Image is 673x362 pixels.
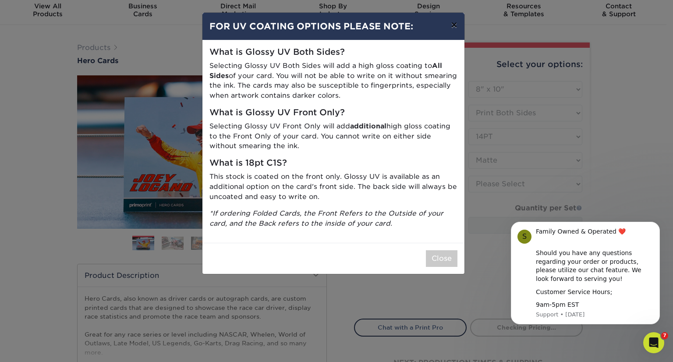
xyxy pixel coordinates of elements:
[209,61,457,101] p: Selecting Glossy UV Both Sides will add a high gloss coating to of your card. You will not be abl...
[209,158,457,168] h5: What is 18pt C1S?
[498,214,673,330] iframe: Intercom notifications message
[209,20,457,33] h4: FOR UV COATING OPTIONS PLEASE NOTE:
[643,332,664,353] iframe: Intercom live chat
[209,61,442,80] strong: All Sides
[444,13,464,37] button: ×
[209,121,457,151] p: Selecting Glossy UV Front Only will add high gloss coating to the Front Only of your card. You ca...
[350,122,386,130] strong: additional
[209,209,443,227] i: *If ordering Folded Cards, the Front Refers to the Outside of your card, and the Back refers to t...
[209,47,457,57] h5: What is Glossy UV Both Sides?
[209,108,457,118] h5: What is Glossy UV Front Only?
[209,172,457,202] p: This stock is coated on the front only. Glossy UV is available as an additional option on the car...
[661,332,668,339] span: 7
[426,250,457,267] button: Close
